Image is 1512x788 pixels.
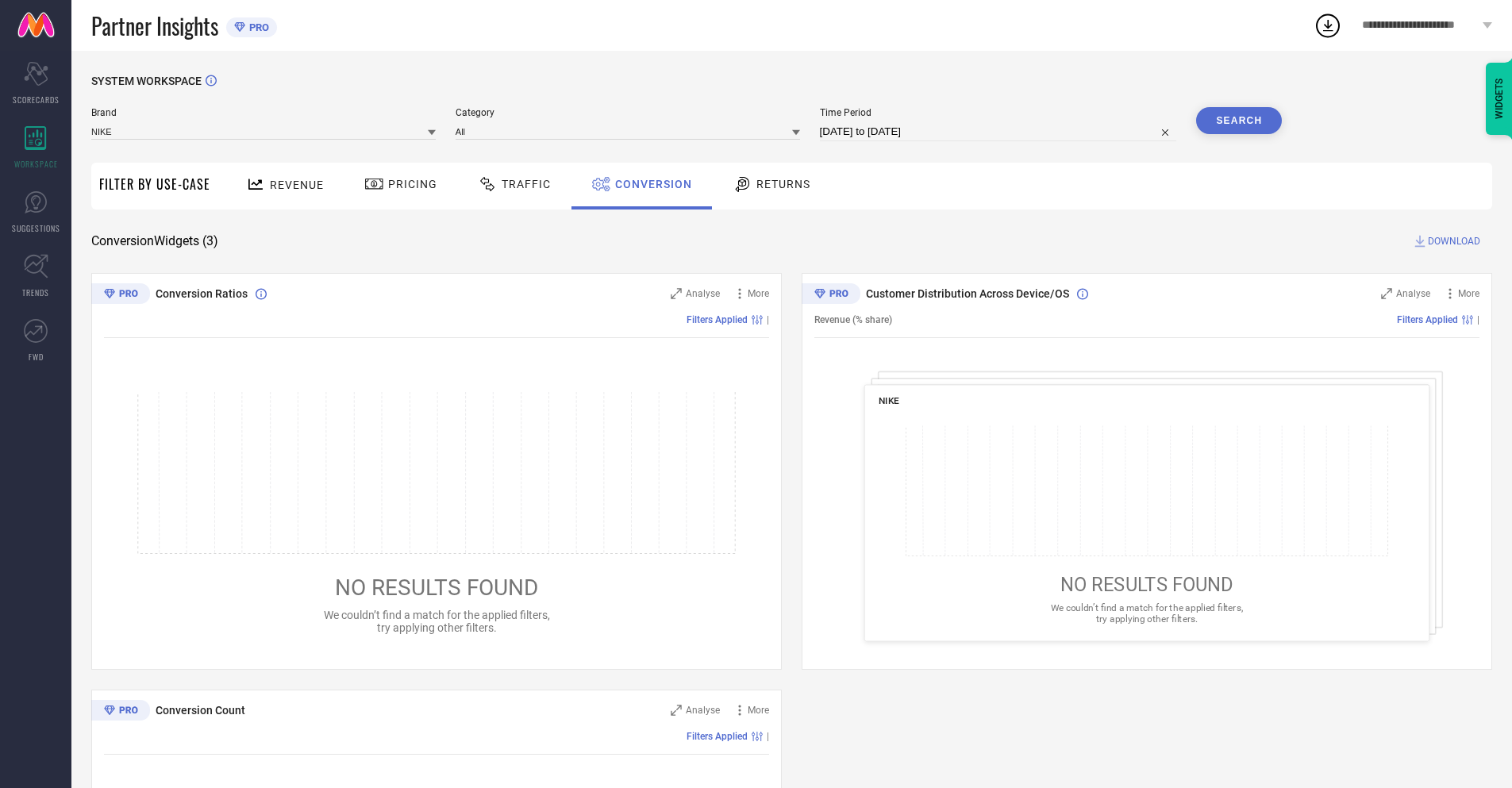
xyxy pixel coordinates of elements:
[502,178,551,190] span: Traffic
[335,575,538,601] span: NO RESULTS FOUND
[156,287,248,300] span: Conversion Ratios
[156,704,245,717] span: Conversion Count
[270,179,324,191] span: Revenue
[686,705,720,716] span: Analyse
[615,178,692,190] span: Conversion
[388,178,437,190] span: Pricing
[748,705,769,716] span: More
[91,283,150,307] div: Premium
[671,288,682,299] svg: Zoom
[1428,233,1480,249] span: DOWNLOAD
[1060,574,1233,596] span: NO RESULTS FOUND
[866,287,1069,300] span: Customer Distribution Across Device/OS
[820,122,1177,141] input: Select time period
[1314,11,1342,40] div: Open download list
[687,731,748,742] span: Filters Applied
[91,233,218,249] span: Conversion Widgets ( 3 )
[802,283,860,307] div: Premium
[1397,314,1458,325] span: Filters Applied
[1396,288,1430,299] span: Analyse
[748,288,769,299] span: More
[1381,288,1392,299] svg: Zoom
[1458,288,1479,299] span: More
[91,75,202,87] span: SYSTEM WORKSPACE
[1477,314,1479,325] span: |
[29,351,44,363] span: FWD
[91,10,218,42] span: Partner Insights
[12,222,60,234] span: SUGGESTIONS
[456,107,800,118] span: Category
[767,314,769,325] span: |
[814,314,892,325] span: Revenue (% share)
[324,609,550,634] span: We couldn’t find a match for the applied filters, try applying other filters.
[756,178,810,190] span: Returns
[13,94,60,106] span: SCORECARDS
[1051,602,1243,624] span: We couldn’t find a match for the applied filters, try applying other filters.
[91,700,150,724] div: Premium
[91,107,436,118] span: Brand
[767,731,769,742] span: |
[687,314,748,325] span: Filters Applied
[686,288,720,299] span: Analyse
[245,21,269,33] span: PRO
[22,286,49,298] span: TRENDS
[671,705,682,716] svg: Zoom
[99,175,210,194] span: Filter By Use-Case
[1196,107,1282,134] button: Search
[879,395,899,406] span: NIKE
[14,158,58,170] span: WORKSPACE
[820,107,1177,118] span: Time Period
